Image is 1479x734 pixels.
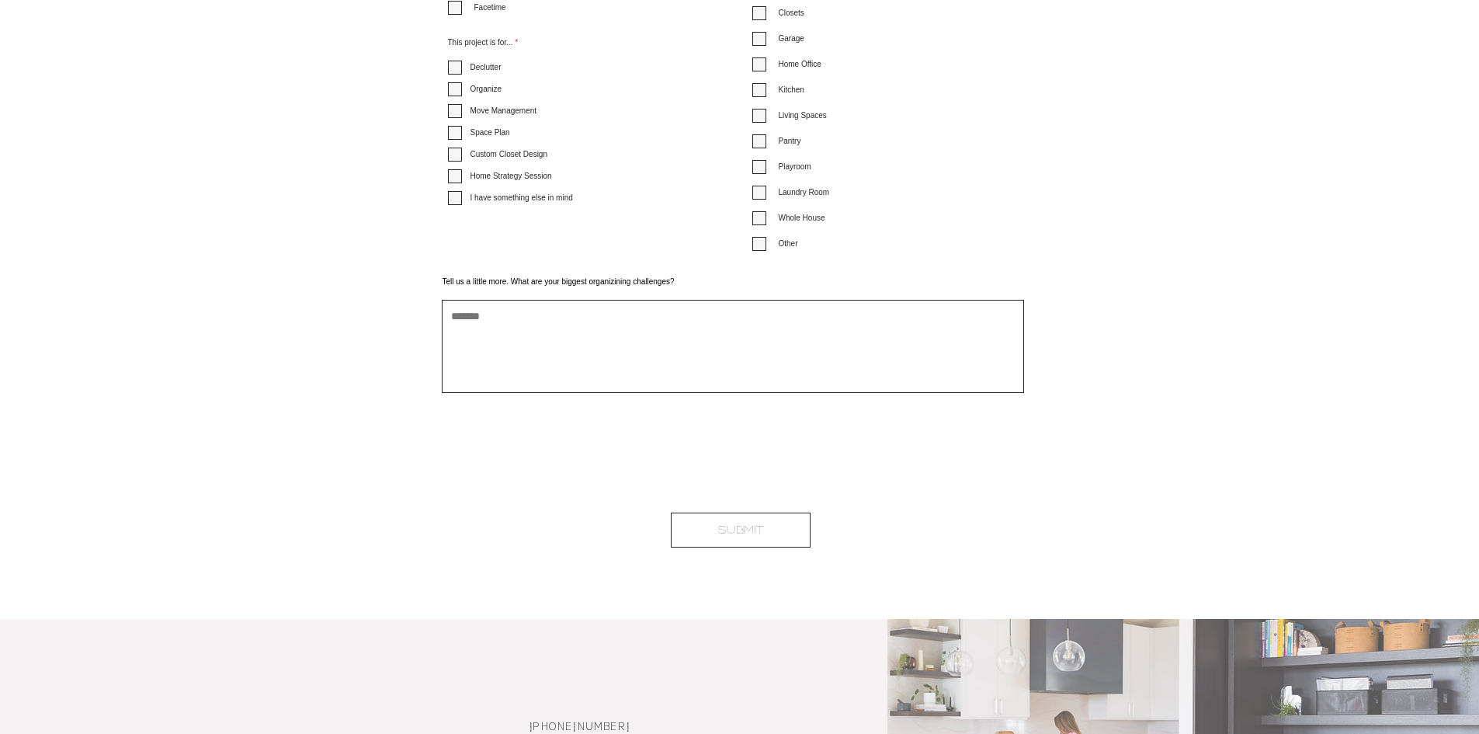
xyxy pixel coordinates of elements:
[470,193,573,202] span: I have something else in mind
[779,60,821,68] span: Home Office
[779,9,804,17] span: Closets
[779,111,827,120] span: Living Spaces
[671,513,811,548] button: SUBMIT
[779,137,801,145] span: Pantry
[779,162,811,171] span: Playroom
[470,150,547,158] span: Custom Closet Design
[470,63,502,71] span: Declutter
[779,188,830,197] span: Laundry Room
[443,414,624,461] iframe: reCAPTCHA
[470,85,502,93] span: Organize
[529,719,631,733] a: [PHONE_NUMBER]
[474,3,506,12] span: Facetime
[779,214,825,222] span: Whole House
[779,239,798,248] span: Other
[470,128,510,137] span: Space Plan
[718,522,763,538] span: SUBMIT
[448,39,720,47] div: This project is for...
[470,106,537,115] span: Move Management
[470,172,552,180] span: Home Strategy Session
[442,278,1024,286] label: Tell us a little more. What are your biggest organizining challenges?
[779,34,804,43] span: Garage
[779,85,804,94] span: Kitchen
